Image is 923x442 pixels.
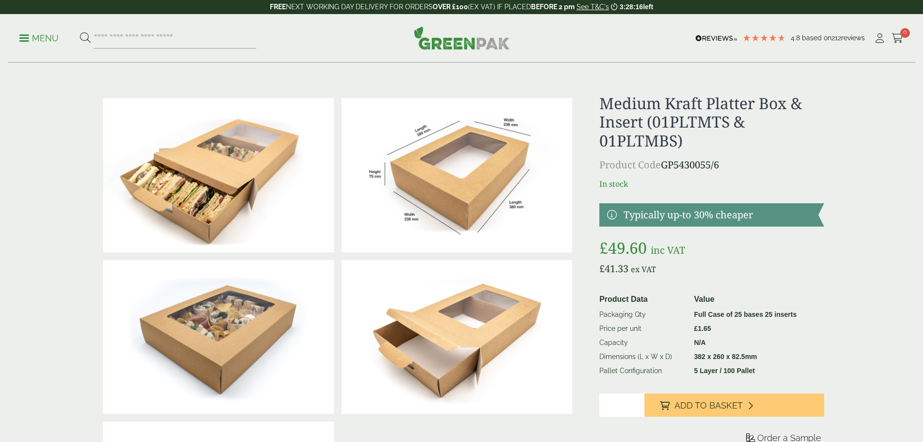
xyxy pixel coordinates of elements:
[599,94,824,150] h1: Medium Kraft Platter Box & Insert (01PLTMTS & 01PLTMBS)
[19,33,59,42] a: Menu
[694,311,797,318] strong: Full Case of 25 bases 25 inserts
[874,33,886,43] i: My Account
[599,158,661,171] span: Product Code
[900,28,910,38] span: 0
[695,35,737,42] img: REVIEWS.io
[595,336,690,350] td: Capacity
[599,158,824,172] p: GP5430055/6
[599,262,605,275] span: £
[103,98,334,252] img: IMG_4559
[892,33,904,43] i: Cart
[674,400,743,411] span: Add to Basket
[644,393,824,417] button: Add to Basket
[595,308,690,322] td: Packaging Qty
[342,260,572,414] img: IMG_4566
[342,98,572,252] img: Platter_med
[595,364,690,378] td: Pallet Configuration
[690,292,820,308] th: Value
[103,260,334,414] img: IMG_4542
[599,237,647,258] bdi: 49.60
[742,33,786,42] div: 4.79 Stars
[595,350,690,364] td: Dimensions (L x W x D)
[620,3,643,11] span: 3:28:16
[599,178,824,190] p: In stock
[595,292,690,308] th: Product Data
[791,34,802,42] span: 4.8
[643,3,653,11] span: left
[270,3,286,11] strong: FREE
[841,34,865,42] span: reviews
[831,34,841,42] span: 212
[892,31,904,46] a: 0
[694,353,757,360] strong: 382 x 260 x 82.5mm
[694,325,698,332] span: £
[631,264,656,275] span: ex VAT
[694,325,711,332] bdi: 1.65
[651,244,685,257] span: inc VAT
[599,237,608,258] span: £
[577,3,609,11] a: See T&C's
[595,322,690,336] td: Price per unit
[802,34,831,42] span: Based on
[599,262,628,275] bdi: 41.33
[433,3,468,11] strong: OVER £100
[414,26,510,49] img: GreenPak Supplies
[694,339,706,346] strong: N/A
[19,33,59,44] p: Menu
[531,3,575,11] strong: BEFORE 2 pm
[694,367,755,375] strong: 5 Layer / 100 Pallet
